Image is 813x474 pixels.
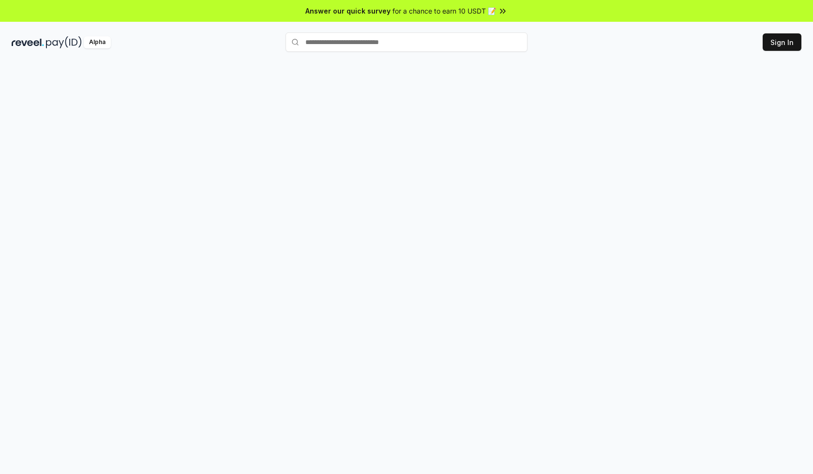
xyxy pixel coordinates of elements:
[305,6,391,16] span: Answer our quick survey
[12,36,44,48] img: reveel_dark
[46,36,82,48] img: pay_id
[763,33,801,51] button: Sign In
[84,36,111,48] div: Alpha
[392,6,496,16] span: for a chance to earn 10 USDT 📝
